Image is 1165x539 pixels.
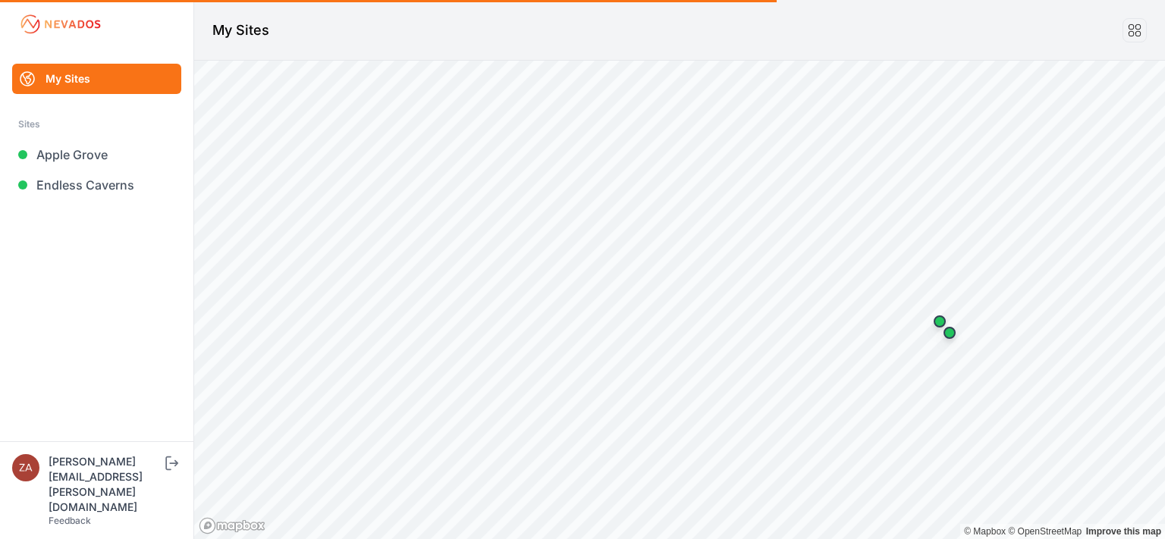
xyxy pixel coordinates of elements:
a: Map feedback [1086,526,1161,537]
div: [PERSON_NAME][EMAIL_ADDRESS][PERSON_NAME][DOMAIN_NAME] [49,454,162,515]
h1: My Sites [212,20,269,41]
a: Endless Caverns [12,170,181,200]
a: Apple Grove [12,139,181,170]
img: zachary.brogan@energixrenewables.com [12,454,39,481]
a: Mapbox logo [199,517,265,534]
a: My Sites [12,64,181,94]
div: Sites [18,115,175,133]
div: Map marker [925,306,955,337]
img: Nevados [18,12,103,36]
a: Mapbox [964,526,1006,537]
canvas: Map [194,61,1165,539]
a: OpenStreetMap [1008,526,1082,537]
a: Feedback [49,515,91,526]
